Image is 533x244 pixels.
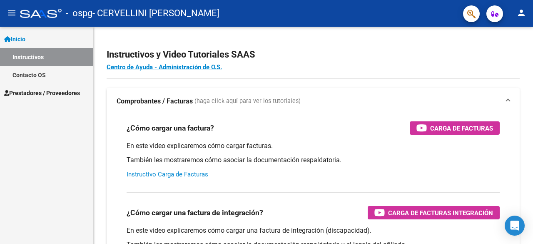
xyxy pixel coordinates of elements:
[4,88,80,98] span: Prestadores / Proveedores
[107,47,520,63] h2: Instructivos y Video Tutoriales SAAS
[505,216,525,236] div: Open Intercom Messenger
[388,208,493,218] span: Carga de Facturas Integración
[107,63,222,71] a: Centro de Ayuda - Administración de O.S.
[368,206,500,219] button: Carga de Facturas Integración
[127,122,214,134] h3: ¿Cómo cargar una factura?
[117,97,193,106] strong: Comprobantes / Facturas
[107,88,520,115] mat-expansion-panel-header: Comprobantes / Facturas (haga click aquí para ver los tutoriales)
[127,226,500,235] p: En este video explicaremos cómo cargar una factura de integración (discapacidad).
[516,8,526,18] mat-icon: person
[127,141,500,151] p: En este video explicaremos cómo cargar facturas.
[92,4,219,23] span: - CERVELLINI [PERSON_NAME]
[127,171,208,178] a: Instructivo Carga de Facturas
[4,35,25,44] span: Inicio
[7,8,17,18] mat-icon: menu
[430,123,493,133] span: Carga de Facturas
[66,4,92,23] span: - ospg
[127,156,500,165] p: También les mostraremos cómo asociar la documentación respaldatoria.
[410,121,500,135] button: Carga de Facturas
[127,207,263,219] h3: ¿Cómo cargar una factura de integración?
[194,97,301,106] span: (haga click aquí para ver los tutoriales)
